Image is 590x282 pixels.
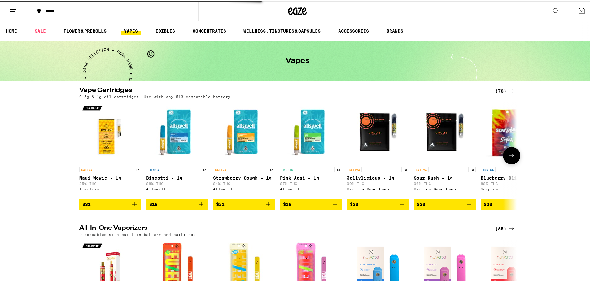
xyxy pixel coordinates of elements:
[347,101,409,198] a: Open page for Jellylicious - 1g from Circles Base Camp
[79,93,233,98] p: 0.5g & 1g oil cartridges, Use with any 510-compatible battery.
[213,180,275,184] p: 84% THC
[283,201,291,206] span: $18
[280,174,342,179] p: Pink Acai - 1g
[213,101,275,198] a: Open page for Strawberry Cough - 1g from Allswell
[414,101,476,198] a: Open page for Sour Rush - 1g from Circles Base Camp
[481,166,496,171] p: INDICA
[334,166,342,171] p: 1g
[414,180,476,184] p: 90% THC
[152,26,178,33] a: EDIBLES
[268,166,275,171] p: 1g
[414,166,429,171] p: SATIVA
[383,26,406,33] a: BRANDS
[280,101,342,163] img: Allswell - Pink Acai - 1g
[149,201,158,206] span: $18
[481,101,543,198] a: Open page for Blueberry Bliss - 1g from Surplus
[286,56,309,63] h1: Vapes
[79,198,141,208] button: Add to bag
[190,26,229,33] a: CONCENTRATES
[280,198,342,208] button: Add to bag
[213,198,275,208] button: Add to bag
[481,101,543,163] img: Surplus - Blueberry Bliss - 1g
[146,166,161,171] p: INDICA
[414,186,476,190] div: Circles Base Camp
[79,224,485,231] h2: All-In-One Vaporizers
[79,174,141,179] p: Maui Wowie - 1g
[146,101,208,163] img: Allswell - Biscotti - 1g
[213,101,275,163] img: Allswell - Strawberry Cough - 1g
[32,26,49,33] a: SALE
[481,198,543,208] button: Add to bag
[347,198,409,208] button: Add to bag
[79,86,485,93] h2: Vape Cartridges
[240,26,324,33] a: WELLNESS, TINCTURES & CAPSULES
[350,201,358,206] span: $20
[347,180,409,184] p: 90% THC
[414,198,476,208] button: Add to bag
[481,180,543,184] p: 88% THC
[401,166,409,171] p: 1g
[280,101,342,198] a: Open page for Pink Acai - 1g from Allswell
[347,166,362,171] p: SATIVA
[347,101,409,163] img: Circles Base Camp - Jellylicious - 1g
[468,166,476,171] p: 1g
[280,180,342,184] p: 87% THC
[79,101,141,198] a: Open page for Maui Wowie - 1g from Timeless
[335,26,372,33] a: ACCESSORIES
[134,166,141,171] p: 1g
[146,186,208,190] div: Allswell
[146,198,208,208] button: Add to bag
[347,186,409,190] div: Circles Base Camp
[347,174,409,179] p: Jellylicious - 1g
[3,26,20,33] a: HOME
[213,186,275,190] div: Allswell
[417,201,425,206] span: $20
[79,231,198,235] p: Disposables with built-in battery and cartridge.
[146,174,208,179] p: Biscotti - 1g
[146,101,208,198] a: Open page for Biscotti - 1g from Allswell
[414,101,476,163] img: Circles Base Camp - Sour Rush - 1g
[495,224,515,231] a: (85)
[4,4,45,9] span: Hi. Need any help?
[121,26,141,33] a: VAPES
[481,186,543,190] div: Surplus
[280,186,342,190] div: Allswell
[216,201,225,206] span: $21
[79,186,141,190] div: Timeless
[213,174,275,179] p: Strawberry Cough - 1g
[82,201,91,206] span: $31
[79,101,141,163] img: Timeless - Maui Wowie - 1g
[146,180,208,184] p: 88% THC
[79,166,94,171] p: SATIVA
[280,166,295,171] p: HYBRID
[79,180,141,184] p: 85% THC
[495,86,515,93] a: (78)
[201,166,208,171] p: 1g
[484,201,492,206] span: $20
[60,26,110,33] a: FLOWER & PREROLLS
[414,174,476,179] p: Sour Rush - 1g
[481,174,543,179] p: Blueberry Bliss - 1g
[213,166,228,171] p: SATIVA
